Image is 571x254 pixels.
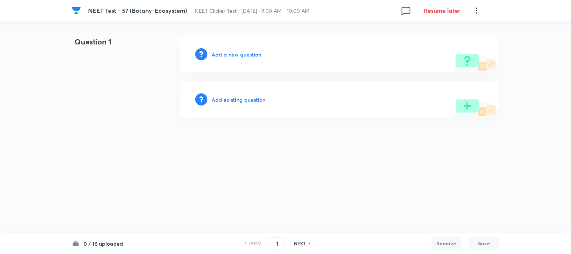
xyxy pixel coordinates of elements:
button: Save [469,237,499,249]
span: NEET Clicker Test | [DATE] · 9:00 AM - 10:00 AM [195,7,309,14]
h6: Add a new question [212,50,262,58]
h6: 0 / 16 uploaded [84,240,123,248]
button: Remove [432,237,462,249]
button: Resume later [418,3,466,18]
span: NEET Test - 57 (Botany-Ecosystem) [88,6,187,14]
h6: PREV [249,240,261,247]
h6: Add existing question [212,96,266,104]
img: Company Logo [72,6,81,15]
h4: Question 1 [72,36,156,54]
h6: NEXT [294,240,306,247]
a: Company Logo [72,6,82,15]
